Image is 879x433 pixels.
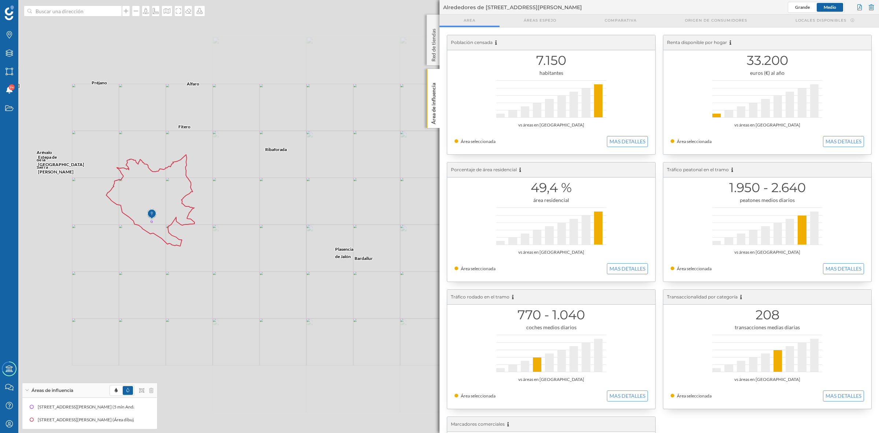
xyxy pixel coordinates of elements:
div: vs áreas en [GEOGRAPHIC_DATA] [455,121,648,129]
div: Transaccionalidad por categoría [663,290,871,305]
span: Área seleccionada [677,139,712,144]
div: vs áreas en [GEOGRAPHIC_DATA] [671,121,864,129]
button: MAS DETALLES [607,263,648,274]
div: [STREET_ADDRESS][PERSON_NAME] (Área dibujada) [38,416,146,423]
h1: 208 [671,308,864,322]
span: Grande [795,4,810,10]
h1: 33.200 [671,54,864,67]
button: MAS DETALLES [823,263,864,274]
div: transacciones medias diarias [671,324,864,331]
div: [STREET_ADDRESS][PERSON_NAME] (5 min Andando) [38,403,148,411]
div: peatones medios diarios [671,197,864,204]
div: coches medios diarios [455,324,648,331]
p: Área de influencia [430,80,437,124]
span: Medio [824,4,836,10]
span: Áreas espejo [524,18,556,23]
span: Comparativa [605,18,637,23]
h1: 49,4 % [455,181,648,195]
div: área residencial [455,197,648,204]
p: Red de tiendas [430,26,437,62]
span: Locales disponibles [795,18,846,23]
div: vs áreas en [GEOGRAPHIC_DATA] [671,249,864,256]
h1: 770 - 1.040 [455,308,648,322]
div: vs áreas en [GEOGRAPHIC_DATA] [671,376,864,383]
span: 9+ [10,84,14,91]
div: Marcadores comerciales [447,417,655,432]
span: Área seleccionada [677,393,712,399]
button: MAS DETALLES [823,390,864,401]
div: habitantes [455,69,648,77]
span: Área seleccionada [677,266,712,271]
span: Áreas de influencia [31,387,73,394]
div: Tráfico peatonal en el tramo [663,162,871,177]
img: Geoblink Logo [5,5,14,20]
span: Área seleccionada [461,139,496,144]
img: Marker [147,207,156,222]
div: Tráfico rodado en el tramo [447,290,655,305]
h1: 7.150 [455,54,648,67]
span: Área seleccionada [461,266,496,271]
button: MAS DETALLES [823,136,864,147]
button: MAS DETALLES [607,390,648,401]
div: vs áreas en [GEOGRAPHIC_DATA] [455,249,648,256]
span: Origen de consumidores [685,18,747,23]
button: MAS DETALLES [607,136,648,147]
div: Renta disponible por hogar [663,35,871,50]
div: vs áreas en [GEOGRAPHIC_DATA] [455,376,648,383]
div: euros (€) al año [671,69,864,77]
div: Población censada [447,35,655,50]
span: Área seleccionada [461,393,496,399]
span: Area [464,18,475,23]
h1: 1.950 - 2.640 [671,181,864,195]
span: Alrededores de [STREET_ADDRESS][PERSON_NAME] [443,4,582,11]
div: Porcentaje de área residencial [447,162,655,177]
